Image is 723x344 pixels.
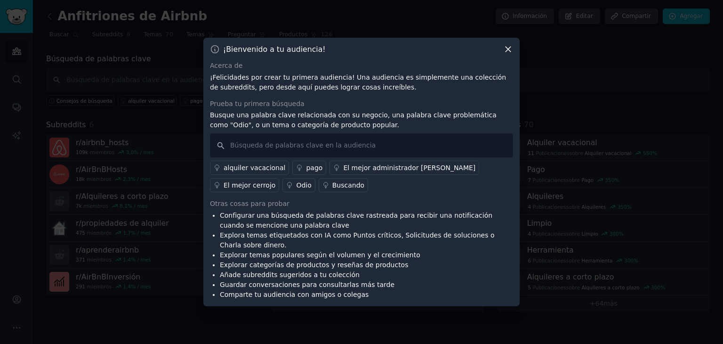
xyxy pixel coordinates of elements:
font: Añade subreddits sugeridos a tu colección [220,271,360,278]
font: Explorar categorías de productos y reseñas de productos [220,261,408,269]
a: Odio [282,178,315,192]
font: Busque una palabra clave relacionada con su negocio, una palabra clave problemática como "Odio", ... [210,111,497,129]
font: Acerca de [210,62,242,69]
font: pago [306,164,322,172]
a: Buscando [319,178,368,192]
font: Prueba tu primera búsqueda [210,100,305,107]
font: ¡Felicidades por crear tu primera audiencia! Una audiencia es simplemente una colección de subred... [210,74,506,91]
font: Odio [296,181,311,189]
a: El mejor administrador [PERSON_NAME] [329,161,479,175]
font: Configurar una búsqueda de palabras clave rastreada para recibir una notificación cuando se menci... [220,212,492,229]
a: El mejor cerrojo [210,178,279,192]
font: Comparte tu audiencia con amigos o colegas [220,291,369,298]
input: Búsqueda de palabras clave en la audiencia [210,133,513,157]
font: Explora temas etiquetados con IA como Puntos críticos, Solicitudes de soluciones o Charla sobre d... [220,231,494,249]
font: El mejor cerrojo [224,181,275,189]
a: pago [292,161,326,175]
font: Guardar conversaciones para consultarlas más tarde [220,281,394,288]
font: Explorar temas populares según el volumen y el crecimiento [220,251,420,259]
font: ¡Bienvenido a tu audiencia! [223,45,326,54]
a: alquiler vacacional [210,161,289,175]
font: Buscando [332,181,364,189]
font: alquiler vacacional [224,164,285,172]
font: El mejor administrador [PERSON_NAME] [343,164,475,172]
font: Otras cosas para probar [210,200,289,207]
